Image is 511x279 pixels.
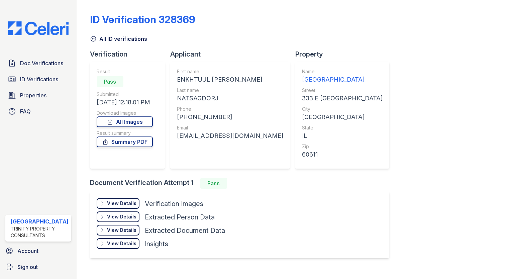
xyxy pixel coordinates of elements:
[302,68,383,75] div: Name
[11,217,69,225] div: [GEOGRAPHIC_DATA]
[295,50,395,59] div: Property
[200,178,227,189] div: Pass
[90,178,395,189] div: Document Verification Attempt 1
[97,116,153,127] a: All Images
[177,124,283,131] div: Email
[302,75,383,84] div: [GEOGRAPHIC_DATA]
[90,35,147,43] a: All ID verifications
[170,50,295,59] div: Applicant
[302,94,383,103] div: 333 E [GEOGRAPHIC_DATA]
[177,87,283,94] div: Last name
[302,106,383,112] div: City
[145,226,225,235] div: Extracted Document Data
[5,105,71,118] a: FAQ
[20,59,63,67] span: Doc Verifications
[107,213,136,220] div: View Details
[177,106,283,112] div: Phone
[145,212,215,222] div: Extracted Person Data
[97,68,153,75] div: Result
[302,87,383,94] div: Street
[3,21,74,35] img: CE_Logo_Blue-a8612792a0a2168367f1c8372b55b34899dd931a85d93a1a3d3e32e68fde9ad4.png
[302,112,383,122] div: [GEOGRAPHIC_DATA]
[97,98,153,107] div: [DATE] 12:18:01 PM
[107,200,136,207] div: View Details
[20,107,31,115] span: FAQ
[177,94,283,103] div: NATSAGDORJ
[302,150,383,159] div: 60611
[97,136,153,147] a: Summary PDF
[97,91,153,98] div: Submitted
[11,225,69,239] div: Trinity Property Consultants
[107,227,136,234] div: View Details
[90,50,170,59] div: Verification
[302,124,383,131] div: State
[17,263,38,271] span: Sign out
[302,68,383,84] a: Name [GEOGRAPHIC_DATA]
[5,57,71,70] a: Doc Verifications
[20,75,58,83] span: ID Verifications
[302,131,383,141] div: IL
[107,240,136,247] div: View Details
[5,73,71,86] a: ID Verifications
[5,89,71,102] a: Properties
[483,252,504,272] iframe: chat widget
[3,244,74,258] a: Account
[20,91,46,99] span: Properties
[145,199,203,208] div: Verification Images
[177,112,283,122] div: [PHONE_NUMBER]
[302,143,383,150] div: Zip
[177,68,283,75] div: First name
[97,110,153,116] div: Download Images
[90,13,195,25] div: ID Verification 328369
[177,131,283,141] div: [EMAIL_ADDRESS][DOMAIN_NAME]
[145,239,168,249] div: Insights
[17,247,38,255] span: Account
[97,130,153,136] div: Result summary
[97,76,123,87] div: Pass
[3,260,74,274] a: Sign out
[177,75,283,84] div: ENKHTUUL [PERSON_NAME]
